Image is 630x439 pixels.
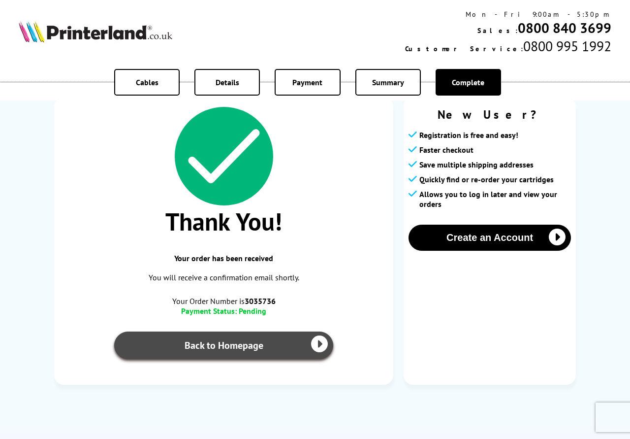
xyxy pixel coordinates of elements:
[419,174,554,184] span: Quickly find or re-order your cartridges
[419,145,473,155] span: Faster checkout
[518,19,611,37] a: 0800 840 3699
[419,160,534,169] span: Save multiple shipping addresses
[245,296,276,306] b: 3035736
[419,189,571,209] span: Allows you to log in later and view your orders
[181,306,237,316] span: Payment Status:
[64,296,383,306] span: Your Order Number is
[239,306,266,316] span: Pending
[64,271,383,284] p: You will receive a confirmation email shortly.
[405,44,523,53] span: Customer Service:
[19,21,172,42] img: Printerland Logo
[452,77,484,87] span: Complete
[114,332,333,359] a: Back to Homepage
[477,26,518,35] span: Sales:
[372,77,404,87] span: Summary
[292,77,322,87] span: Payment
[136,77,158,87] span: Cables
[64,205,383,237] span: Thank You!
[216,77,239,87] span: Details
[419,130,518,140] span: Registration is free and easy!
[409,107,571,122] span: New User?
[405,10,611,19] div: Mon - Fri 9:00am - 5:30pm
[64,253,383,263] span: Your order has been received
[523,37,611,55] span: 0800 995 1992
[409,225,571,251] button: Create an Account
